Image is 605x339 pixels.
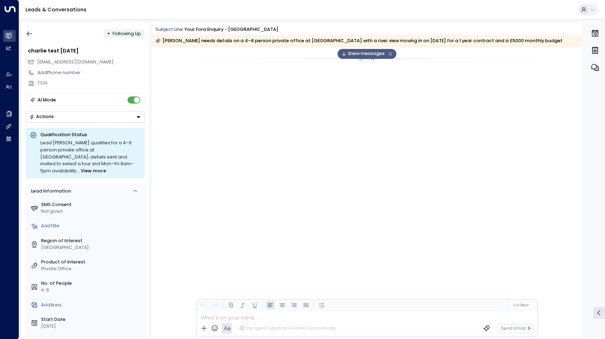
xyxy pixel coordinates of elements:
[41,316,142,323] label: Start Date
[29,114,54,120] div: Actions
[38,96,56,104] div: AI Mode
[38,70,145,76] div: AddPhone number
[29,188,71,195] div: Lead Information
[41,244,142,251] div: [GEOGRAPHIC_DATA]
[113,30,141,37] span: Following Up
[41,201,142,208] label: SMS Consent
[26,111,145,123] div: Button group with a nested menu
[341,50,385,57] span: 2 new message s
[211,301,220,310] button: Redo
[41,302,142,309] div: AddArea
[338,49,396,59] div: 2new messages
[41,323,142,330] div: [DATE]
[41,238,142,244] label: Region of Interest
[41,280,142,287] label: No. of People
[107,28,110,39] div: •
[26,6,86,13] a: Leads & Conversations
[199,301,208,310] button: Undo
[41,223,142,229] div: AddTitle
[41,208,142,215] div: Not given
[156,26,184,32] span: Subject Line:
[239,326,336,331] div: The agent signature is added automatically
[28,47,145,55] div: charlie test [DATE]
[26,111,145,123] button: Actions
[510,302,531,308] button: Cc|Bcc
[156,37,562,44] div: [PERSON_NAME] needs details on a 4–6 person private office at [GEOGRAPHIC_DATA] with a river view...
[37,59,114,65] span: [EMAIL_ADDRESS][DOMAIN_NAME]
[38,80,145,87] div: TOG
[40,139,141,174] div: Lead [PERSON_NAME] qualifies for a 4–6 person private office at [GEOGRAPHIC_DATA]; details sent a...
[41,287,142,294] div: 4-6
[37,59,114,66] span: charlie.home+testmonday@gmail.com
[513,303,529,307] span: Cc Bcc
[185,26,278,33] div: Your Fora Enquiry - [GEOGRAPHIC_DATA]
[81,167,106,174] span: View more
[520,303,521,307] span: |
[41,266,142,272] div: Private Office
[41,259,142,266] label: Product of Interest
[40,132,141,138] p: Qualification Status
